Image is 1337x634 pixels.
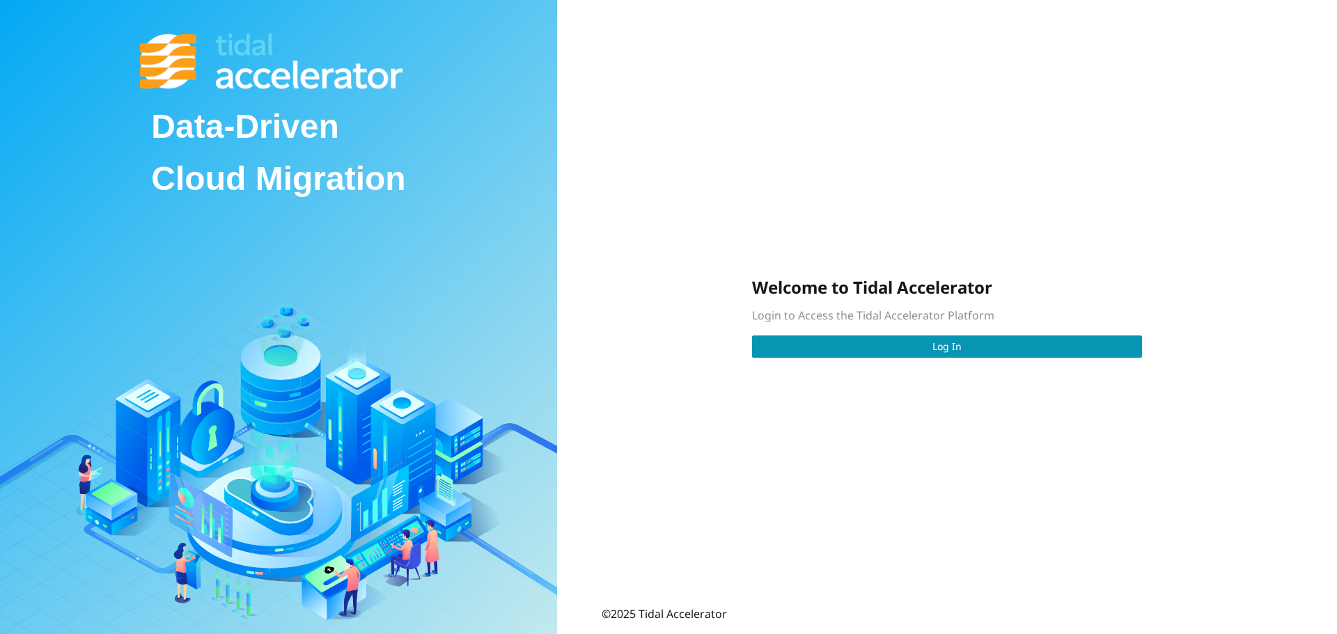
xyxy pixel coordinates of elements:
[140,33,402,89] img: Tidal Accelerator Logo
[752,276,1142,299] h3: Welcome to Tidal Accelerator
[602,605,727,623] div: © 2025 Tidal Accelerator
[752,308,994,323] span: Login to Access the Tidal Accelerator Platform
[140,89,416,216] div: Data-Driven Cloud Migration
[752,335,1142,358] button: Log In
[932,339,962,354] span: Log In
